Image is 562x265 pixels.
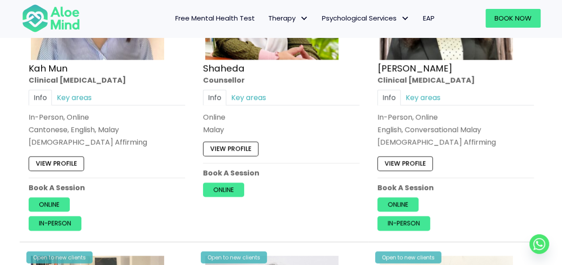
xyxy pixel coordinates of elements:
[375,251,441,263] div: Open to new clients
[377,90,401,105] a: Info
[262,9,315,28] a: TherapyTherapy: submenu
[486,9,541,28] a: Book Now
[201,251,267,263] div: Open to new clients
[529,234,549,254] a: Whatsapp
[322,13,410,23] span: Psychological Services
[29,124,185,135] p: Cantonese, English, Malay
[377,182,534,193] p: Book A Session
[203,62,245,74] a: Shaheda
[29,182,185,193] p: Book A Session
[203,90,226,105] a: Info
[315,9,416,28] a: Psychological ServicesPsychological Services: submenu
[203,75,359,85] div: Counsellor
[377,197,418,211] a: Online
[203,124,359,135] p: Malay
[52,90,97,105] a: Key areas
[29,156,84,170] a: View profile
[377,62,452,74] a: [PERSON_NAME]
[423,13,435,23] span: EAP
[29,90,52,105] a: Info
[169,9,262,28] a: Free Mental Health Test
[377,216,430,230] a: In-person
[29,197,70,211] a: Online
[377,124,534,135] p: English, Conversational Malay
[29,112,185,122] div: In-Person, Online
[29,137,185,147] div: [DEMOGRAPHIC_DATA] Affirming
[377,75,534,85] div: Clinical [MEDICAL_DATA]
[416,9,441,28] a: EAP
[29,62,68,74] a: Kah Mun
[226,90,271,105] a: Key areas
[494,13,532,23] span: Book Now
[203,182,244,197] a: Online
[29,75,185,85] div: Clinical [MEDICAL_DATA]
[29,216,81,230] a: In-person
[92,9,441,28] nav: Menu
[399,12,412,25] span: Psychological Services: submenu
[203,167,359,178] p: Book A Session
[377,156,433,170] a: View profile
[377,112,534,122] div: In-Person, Online
[377,137,534,147] div: [DEMOGRAPHIC_DATA] Affirming
[26,251,93,263] div: Open to new clients
[298,12,311,25] span: Therapy: submenu
[268,13,308,23] span: Therapy
[22,4,80,33] img: Aloe mind Logo
[203,112,359,122] div: Online
[401,90,445,105] a: Key areas
[175,13,255,23] span: Free Mental Health Test
[203,141,258,156] a: View profile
